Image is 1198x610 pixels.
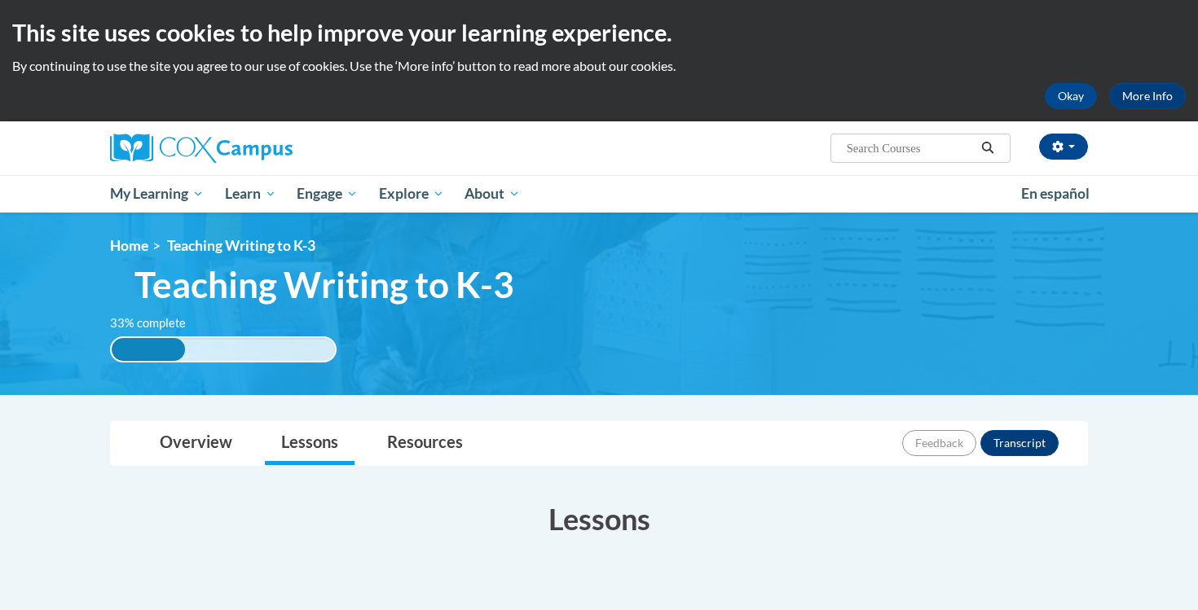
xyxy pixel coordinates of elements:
[110,314,204,332] label: 33% complete
[167,237,315,254] span: Teaching Writing to K-3
[112,338,185,361] div: 33% complete
[980,430,1059,456] button: Transcript
[110,134,293,163] img: Cox Campus
[12,57,1186,75] p: By continuing to use the site you agree to our use of cookies. Use the ‘More info’ button to read...
[1021,185,1090,202] span: En español
[379,184,444,204] span: Explore
[143,422,249,465] a: Overview
[99,175,214,213] a: My Learning
[265,422,355,465] a: Lessons
[110,134,420,163] a: Cox Campus
[455,175,531,213] a: About
[214,175,287,213] a: Learn
[110,498,1088,539] h3: Lessons
[286,175,368,213] a: Engage
[1011,177,1100,211] a: En español
[297,184,358,204] span: Engage
[1039,134,1088,160] button: Account Settings
[110,237,148,254] a: Home
[225,184,276,204] span: Learn
[1109,83,1186,109] a: More Info
[902,430,976,456] button: Feedback
[976,138,1000,158] button: Search
[1045,83,1097,109] button: Okay
[371,422,479,465] a: Resources
[110,184,204,204] span: My Learning
[134,263,514,306] span: Teaching Writing to K-3
[845,138,976,158] input: Search Courses
[465,184,520,204] span: About
[368,175,455,213] a: Explore
[86,175,1112,213] div: Main menu
[12,16,1186,49] h2: This site uses cookies to help improve your learning experience.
